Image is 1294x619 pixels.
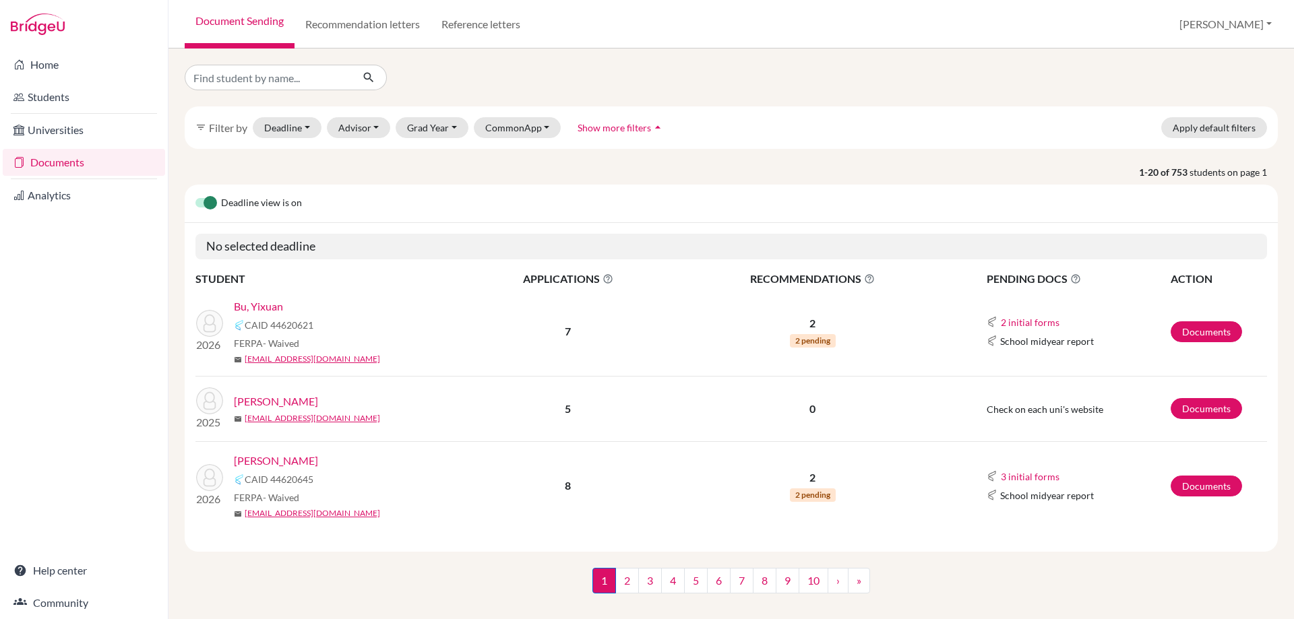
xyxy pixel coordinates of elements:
button: Deadline [253,117,321,138]
a: 2 [615,568,639,593]
button: Show more filtersarrow_drop_up [566,117,676,138]
p: 2026 [196,337,223,353]
span: mail [234,356,242,364]
b: 7 [565,325,571,337]
a: Community [3,589,165,616]
span: mail [234,415,242,423]
img: Common App logo [987,317,997,327]
span: School midyear report [1000,488,1094,502]
span: - Waived [263,492,299,503]
img: Bridge-U [11,13,65,35]
span: APPLICATIONS [466,271,671,287]
img: Byrnes, Cormac [196,387,223,414]
button: [PERSON_NAME] [1173,11,1278,37]
a: Students [3,84,165,110]
button: CommonApp [474,117,561,138]
img: Common App logo [234,320,245,331]
span: FERPA [234,490,299,504]
a: › [828,568,849,593]
button: 3 initial forms [1000,469,1060,484]
span: Filter by [209,121,247,134]
span: PENDING DOCS [987,271,1169,287]
img: Bu, Yixuan [196,310,223,337]
a: 10 [799,568,828,593]
a: Documents [1171,476,1242,496]
span: RECOMMENDATIONS [672,271,954,287]
button: Advisor [327,117,391,138]
th: STUDENT [195,270,465,288]
button: Apply default filters [1161,117,1267,138]
a: [PERSON_NAME] [234,453,318,469]
a: Universities [3,117,165,143]
a: Bu, Yixuan [234,298,283,315]
a: [EMAIL_ADDRESS][DOMAIN_NAME] [245,507,380,519]
a: Documents [3,149,165,176]
a: Analytics [3,182,165,209]
span: - Waived [263,337,299,349]
button: 2 initial forms [1000,315,1060,330]
img: Common App logo [987,490,997,500]
p: 0 [672,401,954,417]
button: Grad Year [396,117,468,138]
p: 2 [672,469,954,486]
a: [EMAIL_ADDRESS][DOMAIN_NAME] [245,353,380,365]
span: School midyear report [1000,334,1094,348]
p: 2025 [196,414,223,430]
span: CAID 44620645 [245,472,313,486]
h5: No selected deadline [195,234,1267,259]
span: CAID 44620621 [245,318,313,332]
span: mail [234,510,242,518]
a: [PERSON_NAME] [234,393,318,410]
input: Find student by name... [185,65,352,90]
a: Documents [1171,321,1242,342]
span: Check on each uni's website [987,403,1103,415]
a: 7 [730,568,753,593]
span: 1 [592,568,616,593]
span: 2 pending [790,488,836,502]
th: ACTION [1170,270,1267,288]
a: 8 [753,568,776,593]
a: Documents [1171,398,1242,419]
b: 8 [565,479,571,492]
img: Common App logo [987,335,997,346]
i: arrow_drop_up [651,121,665,134]
p: 2 [672,315,954,331]
b: 5 [565,402,571,415]
p: 2026 [196,491,223,507]
span: FERPA [234,336,299,350]
a: 3 [638,568,662,593]
a: Help center [3,557,165,584]
span: Show more filters [578,122,651,133]
a: 4 [661,568,685,593]
span: 2 pending [790,334,836,348]
span: students on page 1 [1190,165,1278,179]
a: 5 [684,568,708,593]
a: [EMAIL_ADDRESS][DOMAIN_NAME] [245,412,380,424]
nav: ... [592,568,870,604]
strong: 1-20 of 753 [1139,165,1190,179]
img: Common App logo [234,474,245,485]
a: Home [3,51,165,78]
a: 6 [707,568,731,593]
span: Deadline view is on [221,195,302,211]
img: Common App logo [987,471,997,482]
a: 9 [776,568,799,593]
i: filter_list [195,122,206,133]
a: » [848,568,870,593]
img: Afifi, Adam [196,464,223,491]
